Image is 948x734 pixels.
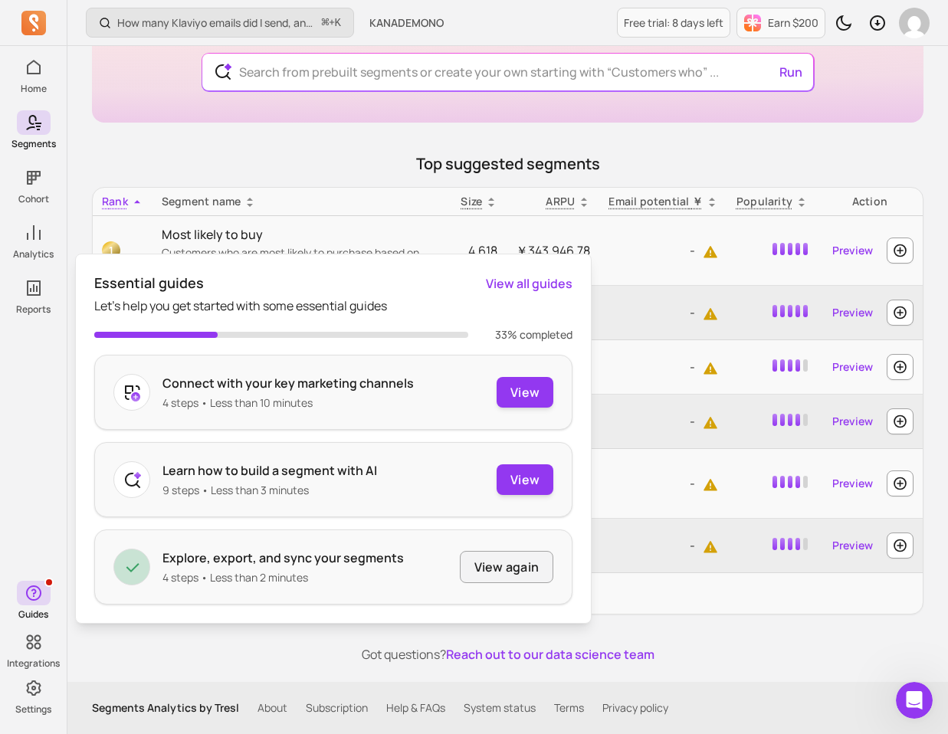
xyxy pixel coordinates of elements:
p: Settings [15,703,51,716]
button: KANADEMONO [360,9,453,37]
button: 🔗 Connect to marketing channels [79,483,287,514]
button: View [497,377,553,408]
a: Preview [826,353,879,381]
div: Hello [PERSON_NAME]! Welcome to Segments. How can I assist you [DATE]?Segments AI • [DATE] [12,88,251,152]
div: Close [269,6,297,34]
span: KANADEMONO [369,15,444,31]
p: Most likely to buy [162,225,438,244]
button: go back [10,6,39,35]
div: Action [826,194,914,209]
button: Reach out to our data science team [446,645,654,664]
h1: Segments AI [74,8,151,19]
p: Explore, export, and sync your segments [162,549,404,567]
div: Hello [PERSON_NAME]! Welcome to Segments. How can I assist you [DATE]? [25,97,239,143]
a: Preview [826,532,879,559]
div: Segment name [162,194,438,209]
p: ARPU [546,194,575,209]
p: 4 steps • Less than 10 minutes [162,395,414,411]
a: View all guides [486,274,572,293]
button: Run [773,57,809,87]
a: Help & FAQs [386,700,445,716]
p: The team can also help [74,19,191,34]
button: How many Klaviyo emails did I send, and how well did they perform?⌘+K [86,8,354,38]
span: Size [461,194,482,208]
p: 9 steps • Less than 3 minutes [162,483,377,498]
a: Subscription [306,700,368,716]
button: Home [240,6,269,35]
a: Preview [826,408,879,435]
p: Cohort [18,193,49,205]
a: Free trial: 8 days left [617,8,730,38]
button: 💡 Find growth opportunities [110,445,287,476]
p: Home [21,83,47,95]
p: How many Klaviyo emails did I send, and how well did they perform? [117,15,316,31]
span: 1 [102,241,120,260]
a: Preview [826,237,879,264]
button: Earn $200 [736,8,825,38]
div: Segments AI says… [12,88,294,185]
p: - [608,474,718,493]
p: Connect with your key marketing channels [162,374,414,392]
p: Let’s help you get started with some essential guides [94,297,572,315]
p: Email potential ￥ [608,194,703,209]
kbd: K [335,17,341,29]
p: - [608,241,718,260]
a: About [258,700,287,716]
p: Segments [11,138,56,150]
p: Customers who are most likely to purchase based on recency. [162,245,438,276]
p: Learn how to build a segment with AI [162,461,377,480]
button: Toggle dark mode [828,8,859,38]
kbd: ⌘ [321,14,330,33]
p: - [608,536,718,555]
button: View [497,464,553,495]
button: View again [460,551,553,583]
p: - [608,358,718,376]
button: Guides [17,578,51,624]
p: Reports [16,303,51,316]
img: Profile image for Segments AI [44,8,68,33]
div: Segments AI • [DATE] [25,155,126,164]
a: Terms [554,700,584,716]
span: 4,618 [468,242,497,259]
p: Top suggested segments [92,153,923,175]
p: Earn $200 [768,15,818,31]
button: 👥 Build a custom segment [117,407,287,437]
input: Search from prebuilt segments or create your own starting with “Customers who” ... [227,54,789,90]
span: + [322,15,341,31]
iframe: Intercom live chat [896,682,933,719]
a: Privacy policy [602,700,668,716]
p: Integrations [7,657,60,670]
p: Analytics [13,248,54,261]
p: Segments Analytics by Tresl [92,700,239,716]
p: 4 steps • Less than 2 minutes [162,570,404,585]
a: Preview [826,470,879,497]
a: Preview [826,299,879,326]
p: Free trial: 8 days left [624,15,723,31]
p: 33% completed [481,327,572,342]
p: Guides [18,608,48,621]
p: Got questions? [92,645,923,664]
img: avatar [899,8,930,38]
span: Rank [102,194,128,208]
span: ￥343,946.78 [516,242,590,259]
p: - [608,303,718,322]
p: - [608,412,718,431]
p: Essential guides [94,273,204,293]
a: System status [464,700,536,716]
p: Popularity [736,194,792,209]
